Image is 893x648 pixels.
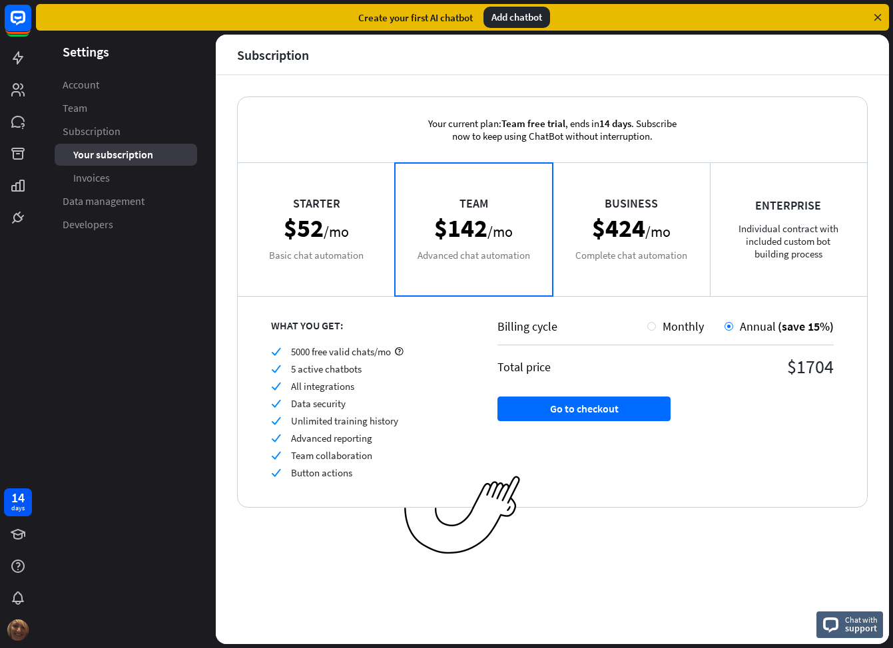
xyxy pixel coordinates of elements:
[663,319,704,334] span: Monthly
[271,347,281,357] i: check
[55,120,197,142] a: Subscription
[36,43,216,61] header: Settings
[237,47,309,63] div: Subscription
[271,468,281,478] i: check
[497,319,647,334] div: Billing cycle
[845,622,878,634] span: support
[73,171,110,185] span: Invoices
[404,476,521,555] img: ec979a0a656117aaf919.png
[73,148,153,162] span: Your subscription
[483,7,550,28] div: Add chatbot
[271,381,281,391] i: check
[4,488,32,516] a: 14 days
[291,397,346,410] span: Data security
[666,355,834,379] div: $1704
[63,78,99,92] span: Account
[291,363,362,375] span: 5 active chatbots
[271,364,281,374] i: check
[271,450,281,460] i: check
[497,397,671,421] button: Go to checkout
[11,504,25,513] div: days
[497,359,666,375] div: Total price
[55,167,197,189] a: Invoices
[271,433,281,443] i: check
[11,492,25,504] div: 14
[271,416,281,426] i: check
[271,399,281,408] i: check
[291,466,352,479] span: Button actions
[11,5,51,45] button: Open LiveChat chat widget
[55,74,197,96] a: Account
[410,97,696,162] div: Your current plan: , ends in . Subscribe now to keep using ChatBot without interruption.
[501,117,565,130] span: Team free trial
[291,414,398,427] span: Unlimited training history
[63,124,121,138] span: Subscription
[291,380,354,393] span: All integrations
[63,101,87,115] span: Team
[845,613,878,626] span: Chat with
[291,345,391,358] span: 5000 free valid chats/mo
[291,432,372,444] span: Advanced reporting
[291,449,372,462] span: Team collaboration
[63,194,145,208] span: Data management
[55,97,197,119] a: Team
[740,319,776,334] span: Annual
[63,218,113,232] span: Developers
[55,190,197,212] a: Data management
[599,117,631,130] span: 14 days
[55,214,197,236] a: Developers
[358,11,473,24] div: Create your first AI chatbot
[778,319,834,334] span: (save 15%)
[271,319,464,332] div: WHAT YOU GET:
